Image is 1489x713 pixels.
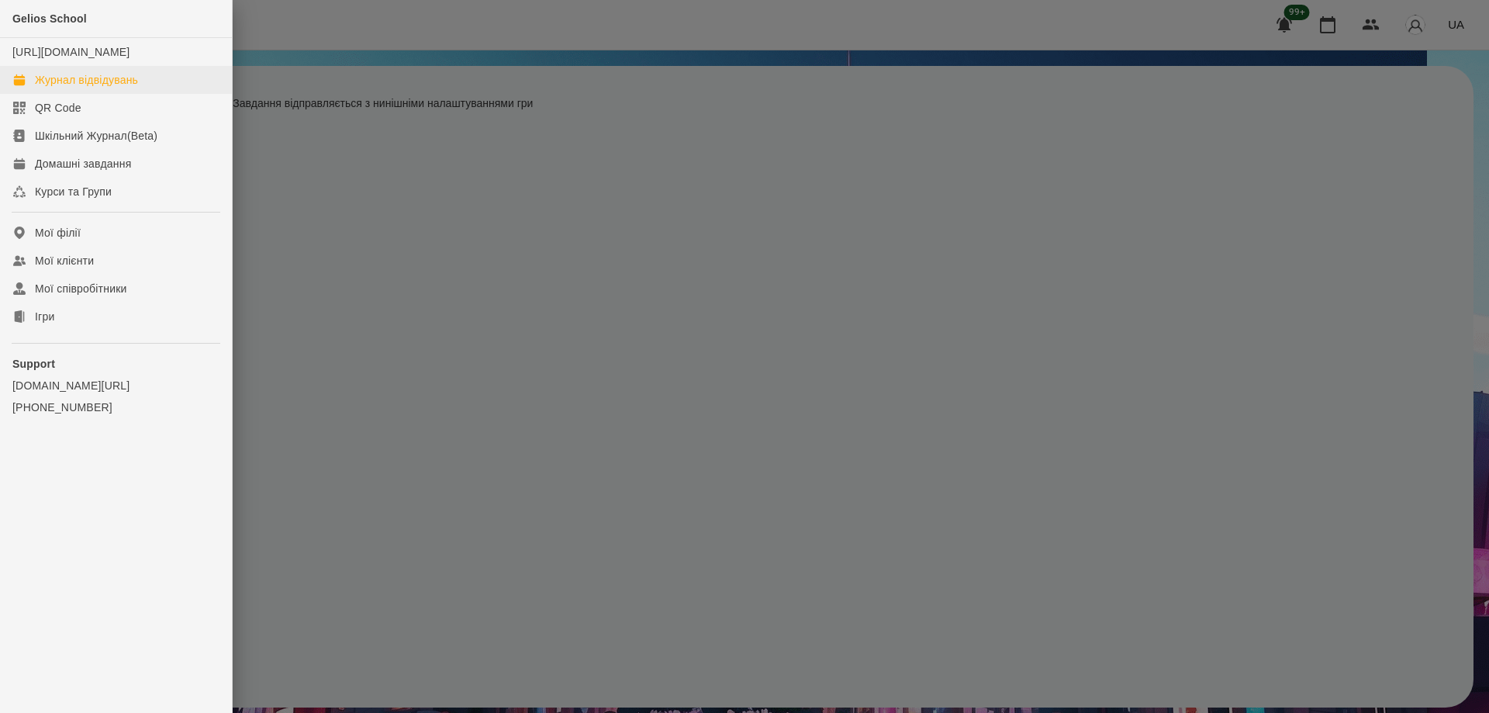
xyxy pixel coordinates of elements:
div: QR Code [35,100,81,116]
div: Мої співробітники [35,281,127,296]
a: [URL][DOMAIN_NAME] [12,46,130,58]
a: [PHONE_NUMBER] [12,400,219,415]
div: Журнал відвідувань [35,72,138,88]
div: Курси та Групи [35,184,112,199]
div: Мої філії [35,225,81,241]
a: [DOMAIN_NAME][URL] [12,378,219,393]
div: Мої клієнти [35,253,94,268]
div: Шкільний Журнал(Beta) [35,128,157,144]
p: Support [12,356,219,372]
div: Ігри [35,309,54,324]
span: Gelios School [12,12,87,25]
div: Домашні завдання [35,156,131,171]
